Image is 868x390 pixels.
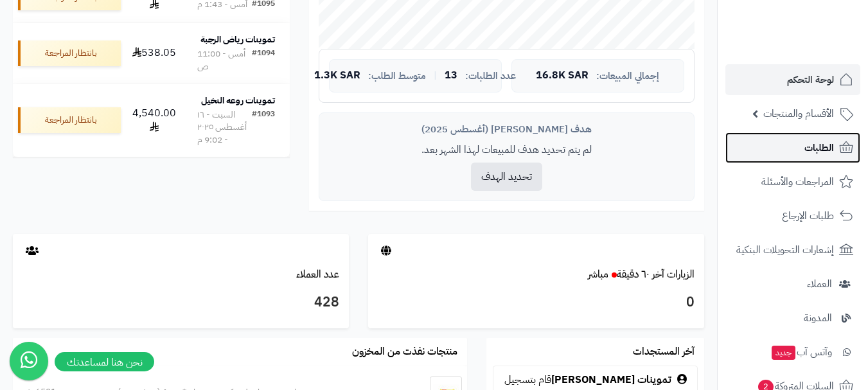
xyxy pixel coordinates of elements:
[126,84,182,157] td: 4,540.00
[197,109,252,147] div: السبت - ١٦ أغسطس ٢٠٢٥ - 9:02 م
[725,64,860,95] a: لوحة التحكم
[770,343,832,361] span: وآتس آب
[725,132,860,163] a: الطلبات
[471,163,542,191] button: تحديد الهدف
[252,109,275,147] div: #1093
[787,71,834,89] span: لوحة التحكم
[807,275,832,293] span: العملاء
[329,123,684,136] div: هدف [PERSON_NAME] (أغسطس 2025)
[352,346,457,358] h3: منتجات نفذت من المخزون
[536,70,589,82] span: 16.8K SAR
[725,200,860,231] a: طلبات الإرجاع
[725,303,860,333] a: المدونة
[201,94,275,107] strong: تموينات روعه النخيل
[633,346,695,358] h3: آخر المستجدات
[200,33,275,46] strong: تموينات رياض الرجبة
[368,71,426,82] span: متوسط الطلب:
[378,292,695,314] h3: 0
[314,70,360,82] span: 1.3K SAR
[22,292,339,314] h3: 428
[725,166,860,197] a: المراجعات والأسئلة
[725,235,860,265] a: إشعارات التحويلات البنكية
[588,267,695,282] a: الزيارات آخر ٦٠ دقيقةمباشر
[434,71,437,80] span: |
[18,40,121,66] div: بانتظار المراجعة
[445,70,457,82] span: 13
[772,346,795,360] span: جديد
[736,241,834,259] span: إشعارات التحويلات البنكية
[126,23,182,84] td: 538.05
[804,309,832,327] span: المدونة
[781,33,856,60] img: logo-2.png
[252,48,275,73] div: #1094
[18,107,121,133] div: بانتظار المراجعة
[725,269,860,299] a: العملاء
[465,71,516,82] span: عدد الطلبات:
[197,48,252,73] div: أمس - 11:00 ص
[329,143,684,157] p: لم يتم تحديد هدف للمبيعات لهذا الشهر بعد.
[782,207,834,225] span: طلبات الإرجاع
[725,337,860,368] a: وآتس آبجديد
[551,372,671,387] a: تموينات [PERSON_NAME]
[296,267,339,282] a: عدد العملاء
[596,71,659,82] span: إجمالي المبيعات:
[804,139,834,157] span: الطلبات
[588,267,608,282] small: مباشر
[763,105,834,123] span: الأقسام والمنتجات
[761,173,834,191] span: المراجعات والأسئلة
